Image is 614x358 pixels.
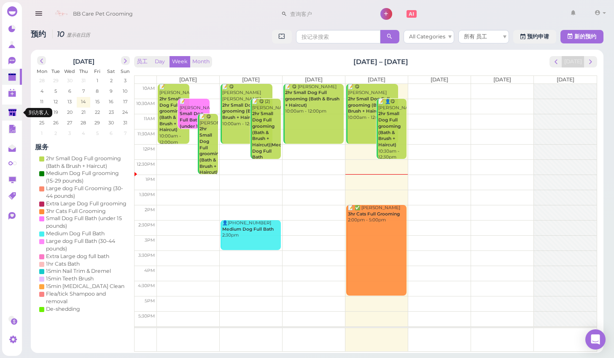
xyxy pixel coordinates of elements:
[46,230,105,237] div: Medium Dog Full Bath
[64,68,75,74] span: Wed
[81,129,86,137] span: 4
[46,253,109,260] div: Extra Large dog full bath
[37,68,47,74] span: Mon
[38,77,46,84] span: 28
[145,298,155,304] span: 5pm
[25,108,52,117] div: 到访客人
[122,98,128,105] span: 17
[121,68,129,74] span: Sun
[46,305,80,313] div: De-shedding
[123,77,127,84] span: 3
[53,98,59,105] span: 12
[108,119,115,127] span: 30
[143,86,155,91] span: 10am
[46,215,128,230] div: Small Dog Full Bath (under 15 pounds)
[134,56,150,67] button: 员工
[95,87,100,95] span: 8
[66,108,73,116] span: 20
[67,87,72,95] span: 6
[464,33,487,40] span: 所有 员工
[305,76,323,83] span: [DATE]
[35,143,132,151] h4: 服务
[145,237,155,243] span: 3pm
[66,119,73,127] span: 27
[252,111,291,160] b: 2hr Small Dog Full grooming (Bath & Brush + Haircut)|Medium Dog Full Bath
[585,329,606,350] div: Open Intercom Messenger
[73,56,94,65] h2: [DATE]
[378,111,401,147] b: 2hr Small Dog Full grooming (Bath & Brush + Haircut)
[138,222,155,228] span: 2:30pm
[122,87,128,95] span: 10
[46,237,128,253] div: Large dog Full Bath (30-44 pounds)
[67,129,72,137] span: 3
[40,87,44,95] span: 4
[285,84,343,115] div: 📝 😋 [PERSON_NAME] 10:00am - 12:00pm
[109,77,113,84] span: 2
[170,56,190,67] button: Week
[180,111,203,135] b: Small Dog Full Bath (under 15 pounds)
[513,30,556,43] a: 预约申请
[136,101,155,106] span: 10:30am
[46,267,111,275] div: 15min Nail Trim & Dremel
[179,76,197,83] span: [DATE]
[46,207,106,215] div: 3hr Cats Full Grooming
[121,108,129,116] span: 24
[46,155,128,170] div: 2hr Small Dog Full grooming (Bath & Brush + Haircut)
[348,96,390,114] b: 2hr Small Dog Full grooming (Bath & Brush + Haircut)
[190,56,212,67] button: Month
[139,192,155,197] span: 1:30pm
[409,33,445,40] span: All Categories
[40,129,43,137] span: 1
[199,126,222,175] b: 2hr Small Dog Full grooming (Bath & Brush + Haircut)
[81,87,86,95] span: 7
[179,99,210,142] div: 📝 [PERSON_NAME] 10:30am
[145,177,155,182] span: 1pm
[222,226,274,232] b: Medium Dog Full Bath
[560,30,603,43] button: 新的预约
[549,56,563,67] button: prev
[347,84,398,121] div: 📝 😋 [PERSON_NAME] 10:00am - 12:00pm
[46,185,128,200] div: Large dog Full Grooming (30-44 pounds)
[222,220,280,239] div: 👤[PHONE_NUMBER] 2:30pm
[94,119,101,127] span: 29
[79,68,88,74] span: Thu
[493,76,511,83] span: [DATE]
[96,77,99,84] span: 1
[252,99,280,173] div: 📝 😋 (2) [PERSON_NAME] 10:30am - 12:30pm
[108,108,115,116] span: 23
[353,57,408,67] h2: [DATE] – [DATE]
[199,114,218,194] div: 📝 😋 [PERSON_NAME] 11:00am - 1:00pm
[122,119,128,127] span: 31
[67,98,73,105] span: 13
[378,99,407,161] div: 📝 👤😋 [PERSON_NAME] 10:30am - 12:30pm
[222,102,264,120] b: 2hr Small Dog Full grooming (Bath & Brush + Haircut)
[94,68,100,74] span: Fri
[38,119,45,127] span: 25
[37,56,46,65] button: prev
[107,68,115,74] span: Sat
[66,77,73,84] span: 30
[52,119,59,127] span: 26
[368,76,385,83] span: [DATE]
[109,87,113,95] span: 9
[137,162,155,167] span: 12:30pm
[138,313,155,319] span: 5:30pm
[347,205,406,223] div: 📝 ✅ [PERSON_NAME] 2:00pm - 5:00pm
[80,119,87,127] span: 28
[94,98,100,105] span: 15
[81,108,86,116] span: 21
[46,283,124,290] div: 15min [MEDICAL_DATA] Clean
[285,90,339,108] b: 2hr Small Dog Full grooming (Bath & Brush + Haircut)
[144,116,155,121] span: 11am
[143,146,155,152] span: 12pm
[242,76,260,83] span: [DATE]
[584,56,597,67] button: next
[81,77,86,84] span: 31
[46,260,80,268] div: 1hr Cats Bath
[53,108,59,116] span: 19
[73,2,133,26] span: BB Care Pet Grooming
[123,129,127,137] span: 7
[51,68,60,74] span: Tue
[46,200,127,207] div: Extra Large Dog Full grooming
[138,253,155,258] span: 3:30pm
